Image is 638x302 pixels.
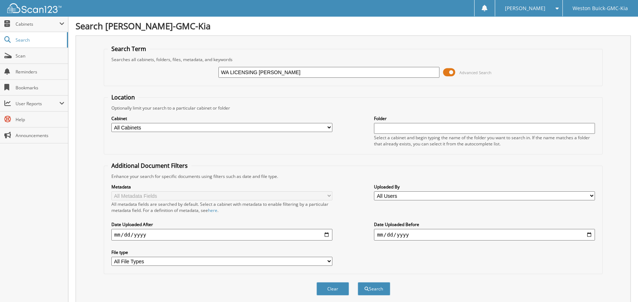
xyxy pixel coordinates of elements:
[16,69,64,75] span: Reminders
[374,135,595,147] div: Select a cabinet and begin typing the name of the folder you want to search in. If the name match...
[505,6,545,10] span: [PERSON_NAME]
[111,221,332,227] label: Date Uploaded After
[374,115,595,122] label: Folder
[374,221,595,227] label: Date Uploaded Before
[16,53,64,59] span: Scan
[108,56,599,63] div: Searches all cabinets, folders, files, metadata, and keywords
[16,101,59,107] span: User Reports
[111,201,332,213] div: All metadata fields are searched by default. Select a cabinet with metadata to enable filtering b...
[108,45,150,53] legend: Search Term
[111,229,332,241] input: start
[111,115,332,122] label: Cabinet
[208,207,217,213] a: here
[7,3,61,13] img: scan123-logo-white.svg
[602,267,638,302] iframe: Chat Widget
[108,173,599,179] div: Enhance your search for specific documents using filters such as date and file type.
[111,249,332,255] label: File type
[459,70,492,75] span: Advanced Search
[111,184,332,190] label: Metadata
[108,93,139,101] legend: Location
[16,37,63,43] span: Search
[374,184,595,190] label: Uploaded By
[573,6,628,10] span: Weston Buick-GMC-Kia
[316,282,349,295] button: Clear
[76,20,631,32] h1: Search [PERSON_NAME]-GMC-Kia
[16,116,64,123] span: Help
[16,21,59,27] span: Cabinets
[358,282,390,295] button: Search
[16,132,64,139] span: Announcements
[16,85,64,91] span: Bookmarks
[374,229,595,241] input: end
[108,162,191,170] legend: Additional Document Filters
[108,105,599,111] div: Optionally limit your search to a particular cabinet or folder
